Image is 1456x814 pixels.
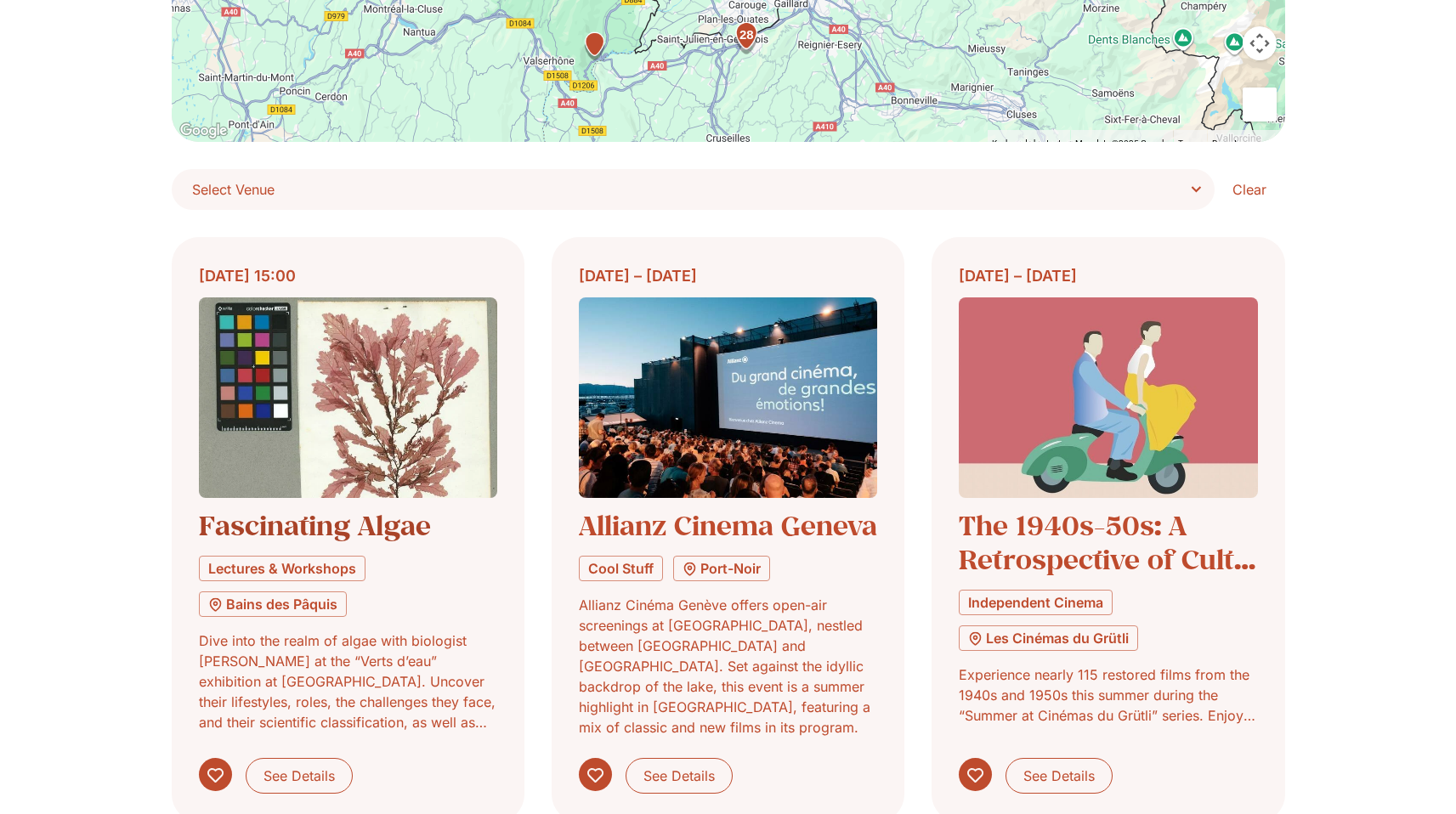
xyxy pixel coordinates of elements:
[959,664,1257,726] p: Experience nearly 115 restored films from the 1940s and 1950s this summer during the “Summer at C...
[959,297,1257,498] img: Coolturalia - THE 40s and 50s: A retrospective of cult films
[199,507,431,543] a: Fascinating Algae
[1212,138,1280,148] a: Report a map error
[263,766,335,786] span: See Details
[192,178,275,201] span: Select Venue
[192,178,1207,201] span: Select Venue
[1023,766,1095,786] span: See Details
[192,181,275,198] span: Select Venue
[959,625,1138,651] a: Les Cinémas du Grütli
[579,507,877,543] a: Allianz Cinema Geneva
[1006,758,1113,794] a: See Details
[643,766,715,786] span: See Details
[626,758,733,794] a: See Details
[992,130,1065,157] button: Keyboard shortcuts
[579,297,877,498] img: Coolturalia - Allianz Cinéma Genève
[1243,88,1277,122] button: Drag Pegman onto the map to open Street View
[1243,26,1277,60] button: Map camera controls
[959,507,1255,612] a: The 1940s-50s: A Retrospective of Cult Films
[199,556,365,581] a: Lectures & Workshops
[579,556,663,581] a: Cool Stuff
[176,120,232,142] img: Google
[1232,179,1266,200] span: Clear
[199,297,497,498] img: Coolturalia - Algues fascinantes
[1178,138,1202,148] a: Terms
[176,120,232,142] a: Open this area in Google Maps (opens a new window)
[729,21,763,55] div: 28
[199,264,497,287] div: [DATE] 15:00
[959,590,1113,615] a: Independent Cinema
[1215,169,1284,210] a: Clear
[579,595,877,738] p: Allianz Cinéma Genève offers open-air screenings at [GEOGRAPHIC_DATA], nestled between [GEOGRAPHI...
[199,630,497,732] p: Dive into the realm of algae with biologist [PERSON_NAME] at the “Verts d’eau” exhibition at [GEO...
[199,591,347,617] a: Bains des Pâquis
[673,556,770,581] a: Port-Noir
[959,264,1257,287] div: [DATE] – [DATE]
[579,264,877,287] div: [DATE] – [DATE]
[580,31,609,61] div: Fort l'ÉcluseFort l'Ecluse, Route de Genève, Léaz, France
[1075,138,1168,148] span: Map data ©2025 Google
[246,758,353,794] a: See Details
